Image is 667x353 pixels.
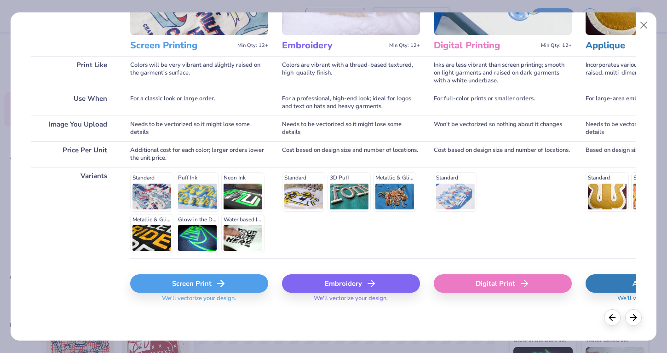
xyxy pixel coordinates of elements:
[282,90,420,116] div: For a professional, high-end look; ideal for logos and text on hats and heavy garments.
[130,274,268,293] div: Screen Print
[434,90,572,116] div: For full-color prints or smaller orders.
[389,42,420,49] span: Min Qty: 12+
[282,40,385,52] h3: Embroidery
[31,141,116,167] div: Price Per Unit
[282,141,420,167] div: Cost based on design size and number of locations.
[434,40,537,52] h3: Digital Printing
[434,141,572,167] div: Cost based on design size and number of locations.
[31,90,116,116] div: Use When
[158,295,240,308] span: We'll vectorize your design.
[282,274,420,293] div: Embroidery
[237,42,268,49] span: Min Qty: 12+
[434,274,572,293] div: Digital Print
[282,116,420,141] div: Needs to be vectorized so it might lose some details
[130,56,268,90] div: Colors will be very vibrant and slightly raised on the garment's surface.
[434,56,572,90] div: Inks are less vibrant than screen printing; smooth on light garments and raised on dark garments ...
[310,295,391,308] span: We'll vectorize your design.
[130,141,268,167] div: Additional cost for each color; larger orders lower the unit price.
[31,116,116,141] div: Image You Upload
[130,40,234,52] h3: Screen Printing
[434,116,572,141] div: Won't be vectorized so nothing about it changes
[31,56,116,90] div: Print Like
[130,116,268,141] div: Needs to be vectorized so it might lose some details
[130,90,268,116] div: For a classic look or large order.
[31,167,116,258] div: Variants
[282,56,420,90] div: Colors are vibrant with a thread-based textured, high-quality finish.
